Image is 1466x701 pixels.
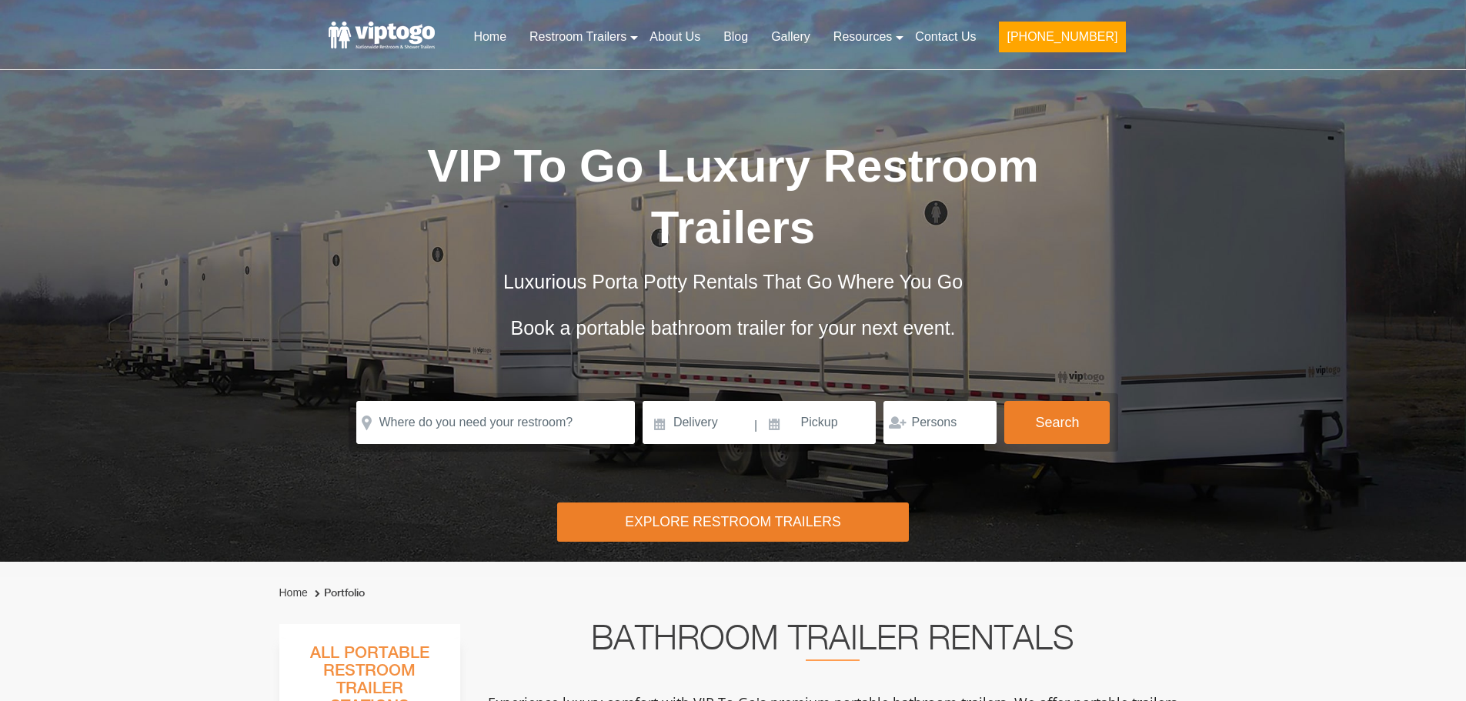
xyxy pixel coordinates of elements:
input: Pickup [760,401,877,444]
input: Persons [883,401,997,444]
a: [PHONE_NUMBER] [987,20,1137,62]
a: Contact Us [903,20,987,54]
span: VIP To Go Luxury Restroom Trailers [427,140,1039,253]
span: Book a portable bathroom trailer for your next event. [510,317,955,339]
div: Explore Restroom Trailers [557,502,909,542]
a: Gallery [760,20,822,54]
a: Resources [822,20,903,54]
li: Portfolio [311,584,365,603]
a: Blog [712,20,760,54]
h2: Bathroom Trailer Rentals [481,624,1184,661]
a: About Us [638,20,712,54]
a: Restroom Trailers [518,20,638,54]
input: Where do you need your restroom? [356,401,635,444]
span: | [754,401,757,450]
span: Luxurious Porta Potty Rentals That Go Where You Go [503,271,963,292]
input: Delivery [643,401,753,444]
button: Search [1004,401,1110,444]
a: Home [279,586,308,599]
a: Home [462,20,518,54]
button: [PHONE_NUMBER] [999,22,1125,52]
